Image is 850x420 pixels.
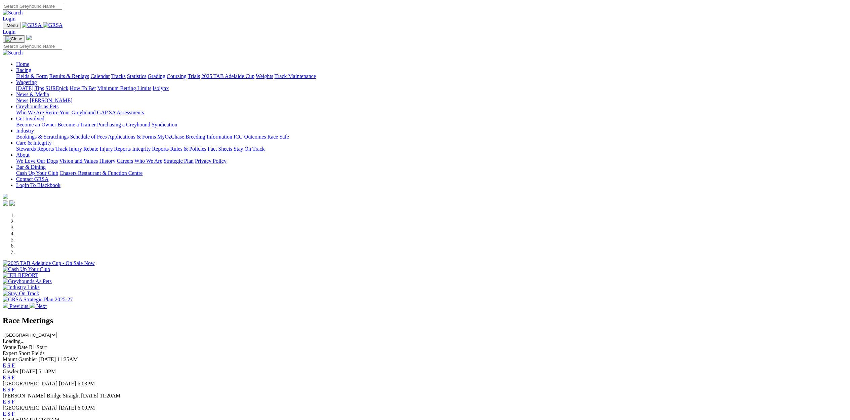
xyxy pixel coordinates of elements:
[234,134,266,140] a: ICG Outcomes
[30,303,35,308] img: chevron-right-pager-white.svg
[275,73,316,79] a: Track Maintenance
[29,344,47,350] span: R1 Start
[39,369,56,374] span: 5:18PM
[3,284,40,291] img: Industry Links
[16,79,37,85] a: Wagering
[16,85,44,91] a: [DATE] Tips
[30,98,72,103] a: [PERSON_NAME]
[3,266,50,272] img: Cash Up Your Club
[16,67,31,73] a: Racing
[16,164,46,170] a: Bar & Dining
[3,260,95,266] img: 2025 TAB Adelaide Cup - On Sale Now
[7,387,10,392] a: S
[3,303,8,308] img: chevron-left-pager-white.svg
[132,146,169,152] a: Integrity Reports
[57,122,96,127] a: Become a Trainer
[90,73,110,79] a: Calendar
[170,146,206,152] a: Rules & Policies
[148,73,165,79] a: Grading
[3,194,8,199] img: logo-grsa-white.png
[234,146,265,152] a: Stay On Track
[16,98,847,104] div: News & Media
[3,393,80,398] span: [PERSON_NAME] Bridge Straight
[99,146,131,152] a: Injury Reports
[12,362,15,368] a: F
[108,134,156,140] a: Applications & Forms
[7,399,10,405] a: S
[97,110,144,115] a: GAP SA Assessments
[16,98,28,103] a: News
[3,291,39,297] img: Stay On Track
[7,362,10,368] a: S
[12,387,15,392] a: F
[3,22,21,29] button: Toggle navigation
[57,356,78,362] span: 11:35AM
[3,10,23,16] img: Search
[3,362,6,368] a: E
[16,110,847,116] div: Greyhounds as Pets
[153,85,169,91] a: Isolynx
[16,134,847,140] div: Industry
[12,375,15,380] a: F
[9,303,28,309] span: Previous
[7,375,10,380] a: S
[81,393,98,398] span: [DATE]
[20,369,37,374] span: [DATE]
[3,3,62,10] input: Search
[3,356,37,362] span: Mount Gambier
[18,350,30,356] span: Short
[59,158,98,164] a: Vision and Values
[16,158,58,164] a: We Love Our Dogs
[45,85,68,91] a: SUREpick
[39,356,56,362] span: [DATE]
[16,122,56,127] a: Become an Owner
[30,303,47,309] a: Next
[16,104,58,109] a: Greyhounds as Pets
[3,303,30,309] a: Previous
[16,128,34,133] a: Industry
[16,91,49,97] a: News & Media
[49,73,89,79] a: Results & Replays
[12,399,15,405] a: F
[70,85,96,91] a: How To Bet
[134,158,162,164] a: Who We Are
[16,146,847,152] div: Care & Integrity
[3,297,73,303] img: GRSA Strategic Plan 2025-27
[188,73,200,79] a: Trials
[55,146,98,152] a: Track Injury Rebate
[3,338,25,344] span: Loading...
[31,350,44,356] span: Fields
[3,316,847,325] h2: Race Meetings
[5,36,22,42] img: Close
[267,134,289,140] a: Race Safe
[70,134,107,140] a: Schedule of Fees
[16,176,48,182] a: Contact GRSA
[78,381,95,386] span: 6:03PM
[16,110,44,115] a: Who We Are
[78,405,95,411] span: 6:09PM
[3,278,52,284] img: Greyhounds As Pets
[127,73,147,79] a: Statistics
[256,73,273,79] a: Weights
[16,146,54,152] a: Stewards Reports
[12,411,15,417] a: F
[16,170,847,176] div: Bar & Dining
[3,411,6,417] a: E
[111,73,126,79] a: Tracks
[9,200,15,206] img: twitter.svg
[208,146,232,152] a: Fact Sheets
[3,344,16,350] span: Venue
[3,43,62,50] input: Search
[16,61,29,67] a: Home
[164,158,194,164] a: Strategic Plan
[16,122,847,128] div: Get Involved
[3,399,6,405] a: E
[3,50,23,56] img: Search
[16,73,847,79] div: Racing
[22,22,42,28] img: GRSA
[3,29,15,35] a: Login
[45,110,96,115] a: Retire Your Greyhound
[16,158,847,164] div: About
[157,134,184,140] a: MyOzChase
[117,158,133,164] a: Careers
